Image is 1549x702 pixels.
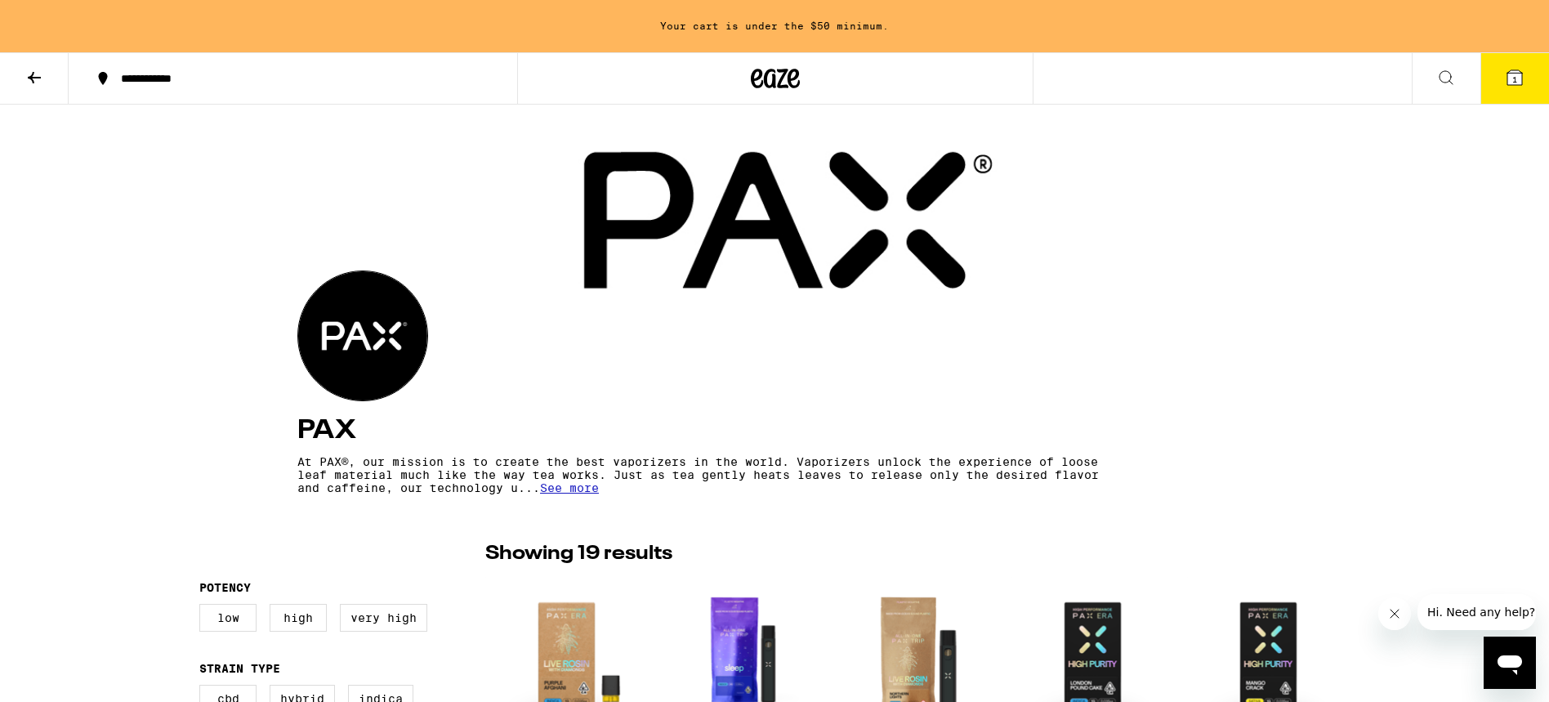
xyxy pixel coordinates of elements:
iframe: Message from company [1417,594,1536,630]
h4: PAX [297,418,1252,444]
iframe: Button to launch messaging window [1484,637,1536,689]
p: At PAX®, our mission is to create the best vaporizers in the world. Vaporizers unlock the experie... [297,455,1108,494]
span: See more [540,481,599,494]
label: Low [199,604,257,632]
button: 1 [1480,53,1549,104]
label: High [270,604,327,632]
label: Very High [340,604,427,632]
iframe: Close message [1378,597,1411,630]
legend: Strain Type [199,662,280,675]
legend: Potency [199,581,251,594]
img: PAX logo [298,271,427,400]
span: 1 [1512,74,1517,84]
p: Showing 19 results [485,540,672,568]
